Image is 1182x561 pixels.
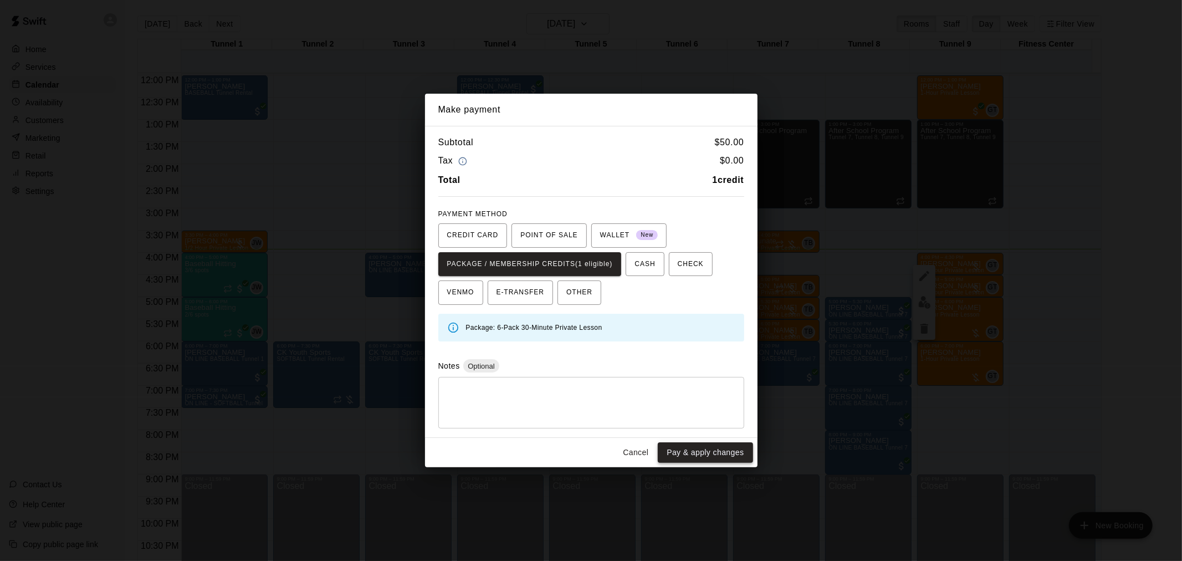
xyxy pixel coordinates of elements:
span: PAYMENT METHOD [438,210,508,218]
span: New [636,228,658,243]
button: CHECK [669,252,713,277]
button: VENMO [438,280,483,305]
b: 1 credit [713,175,744,185]
span: E-TRANSFER [497,284,545,302]
span: CASH [635,256,655,273]
b: Total [438,175,460,185]
h6: $ 0.00 [720,154,744,169]
h2: Make payment [425,94,758,126]
span: CHECK [678,256,704,273]
span: Package: 6-Pack 30-Minute Private Lesson [466,324,602,331]
span: WALLET [600,227,658,244]
span: OTHER [566,284,592,302]
button: WALLET New [591,223,667,248]
span: PACKAGE / MEMBERSHIP CREDITS (1 eligible) [447,256,613,273]
button: Cancel [618,442,653,463]
button: Pay & apply changes [658,442,753,463]
h6: Subtotal [438,135,474,150]
span: Optional [463,362,499,370]
button: CREDIT CARD [438,223,508,248]
button: E-TRANSFER [488,280,554,305]
button: OTHER [557,280,601,305]
button: CASH [626,252,664,277]
label: Notes [438,361,460,370]
span: POINT OF SALE [520,227,577,244]
span: CREDIT CARD [447,227,499,244]
button: PACKAGE / MEMBERSHIP CREDITS(1 eligible) [438,252,622,277]
span: VENMO [447,284,474,302]
h6: Tax [438,154,470,169]
button: POINT OF SALE [511,223,586,248]
h6: $ 50.00 [715,135,744,150]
